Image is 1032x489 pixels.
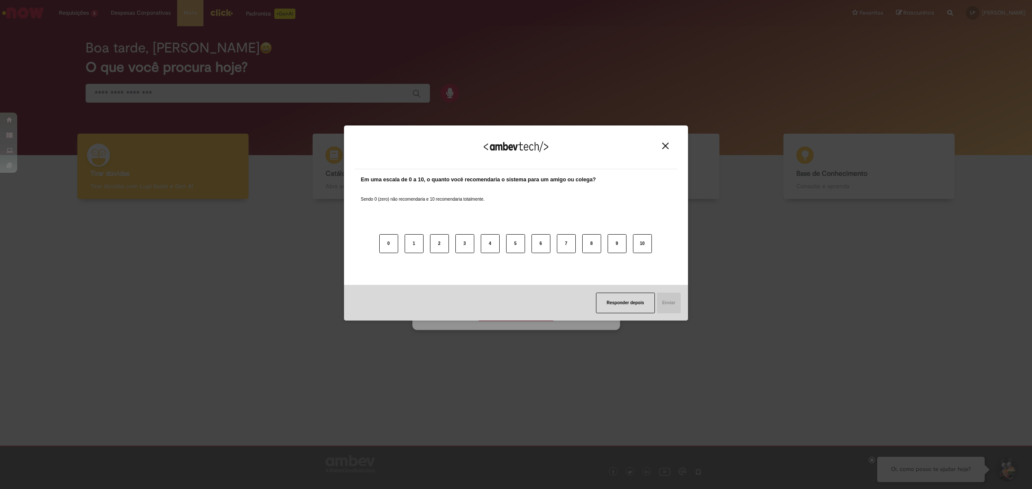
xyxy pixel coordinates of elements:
[506,234,525,253] button: 5
[481,234,500,253] button: 4
[662,143,669,149] img: Close
[531,234,550,253] button: 6
[633,234,652,253] button: 10
[582,234,601,253] button: 8
[405,234,424,253] button: 1
[430,234,449,253] button: 2
[361,176,596,184] label: Em uma escala de 0 a 10, o quanto você recomendaria o sistema para um amigo ou colega?
[484,141,548,152] img: Logo Ambevtech
[455,234,474,253] button: 3
[379,234,398,253] button: 0
[361,186,485,202] label: Sendo 0 (zero) não recomendaria e 10 recomendaria totalmente.
[608,234,627,253] button: 9
[557,234,576,253] button: 7
[596,293,655,313] button: Responder depois
[660,142,671,150] button: Close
